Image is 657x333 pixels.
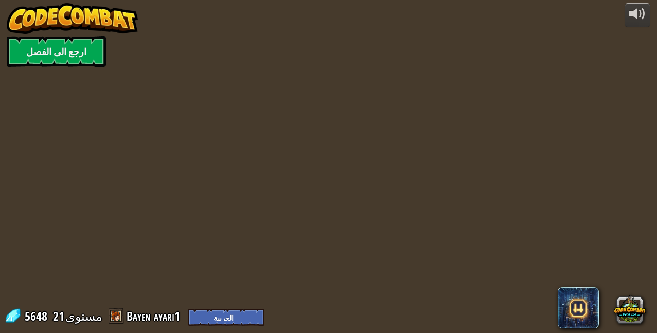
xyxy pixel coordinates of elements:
[127,308,183,324] a: Bayen ayari1
[53,308,64,324] span: 21
[558,287,599,328] span: CodeCombat AI HackStack
[625,3,650,27] button: تعديل الصوت
[25,308,50,324] span: 5648
[7,36,106,67] a: ارجع الى الفصل
[7,3,138,34] img: CodeCombat - Learn how to code by playing a game
[614,293,646,325] button: CodeCombat Worlds on Roblox
[65,308,102,325] span: مستوى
